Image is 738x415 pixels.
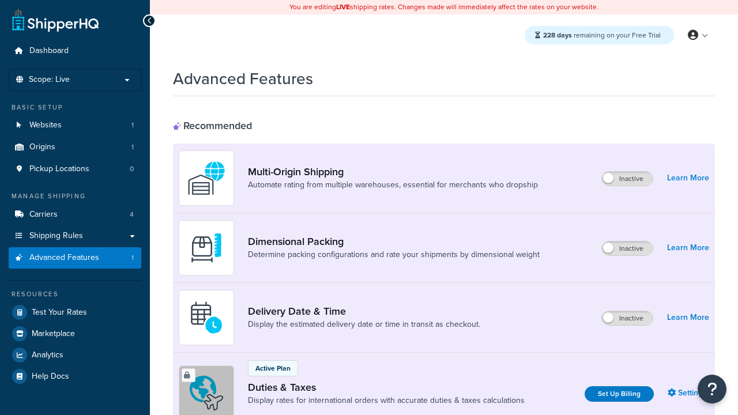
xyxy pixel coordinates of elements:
[248,235,540,248] a: Dimensional Packing
[32,350,63,360] span: Analytics
[29,120,62,130] span: Websites
[29,142,55,152] span: Origins
[543,30,661,40] span: remaining on your Free Trial
[29,46,69,56] span: Dashboard
[9,204,141,225] li: Carriers
[698,375,726,403] button: Open Resource Center
[9,115,141,136] li: Websites
[9,159,141,180] li: Pickup Locations
[29,231,83,241] span: Shipping Rules
[9,323,141,344] a: Marketplace
[9,247,141,269] a: Advanced Features1
[248,395,525,406] a: Display rates for international orders with accurate duties & taxes calculations
[602,172,653,186] label: Inactive
[29,75,70,85] span: Scope: Live
[585,386,654,402] a: Set Up Billing
[9,366,141,387] a: Help Docs
[9,137,141,158] a: Origins1
[32,308,87,318] span: Test Your Rates
[9,103,141,112] div: Basic Setup
[336,2,350,12] b: LIVE
[543,30,572,40] strong: 228 days
[248,381,525,394] a: Duties & Taxes
[602,242,653,255] label: Inactive
[131,253,134,263] span: 1
[130,164,134,174] span: 0
[32,372,69,382] span: Help Docs
[9,225,141,247] a: Shipping Rules
[9,40,141,62] a: Dashboard
[667,310,709,326] a: Learn More
[29,164,89,174] span: Pickup Locations
[29,210,58,220] span: Carriers
[248,249,540,261] a: Determine packing configurations and rate your shipments by dimensional weight
[9,115,141,136] a: Websites1
[173,67,313,90] h1: Advanced Features
[9,247,141,269] li: Advanced Features
[9,137,141,158] li: Origins
[186,158,227,198] img: WatD5o0RtDAAAAAElFTkSuQmCC
[9,345,141,365] a: Analytics
[131,142,134,152] span: 1
[255,363,291,373] p: Active Plan
[248,165,538,178] a: Multi-Origin Shipping
[667,170,709,186] a: Learn More
[32,329,75,339] span: Marketplace
[9,289,141,299] div: Resources
[248,319,480,330] a: Display the estimated delivery date or time in transit as checkout.
[186,297,227,338] img: gfkeb5ejjkALwAAAABJRU5ErkJggg==
[9,204,141,225] a: Carriers4
[9,302,141,323] a: Test Your Rates
[668,385,709,401] a: Settings
[9,191,141,201] div: Manage Shipping
[248,179,538,191] a: Automate rating from multiple warehouses, essential for merchants who dropship
[130,210,134,220] span: 4
[248,305,480,318] a: Delivery Date & Time
[29,253,99,263] span: Advanced Features
[186,228,227,268] img: DTVBYsAAAAAASUVORK5CYII=
[173,119,252,132] div: Recommended
[131,120,134,130] span: 1
[602,311,653,325] label: Inactive
[667,240,709,256] a: Learn More
[9,159,141,180] a: Pickup Locations0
